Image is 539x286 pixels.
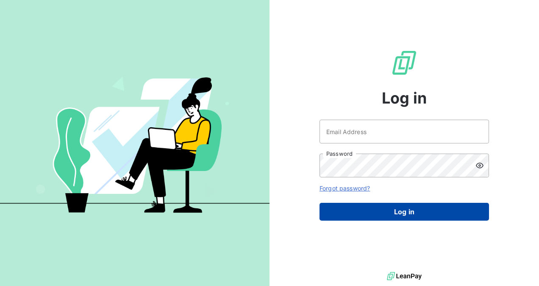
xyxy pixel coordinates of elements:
[391,49,418,76] img: LeanPay Logo
[382,87,427,109] span: Log in
[320,120,489,143] input: placeholder
[387,270,422,283] img: logo
[320,185,370,192] a: Forgot password?
[320,203,489,221] button: Log in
